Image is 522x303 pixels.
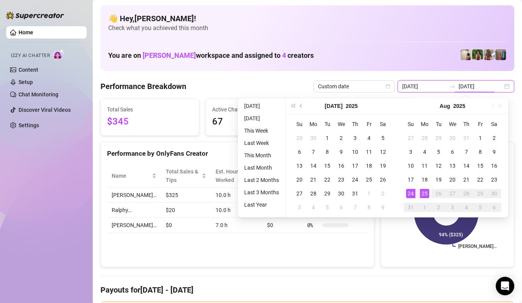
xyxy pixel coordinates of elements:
[297,98,306,114] button: Previous month (PageUp)
[432,159,445,173] td: 2025-08-12
[406,189,415,198] div: 24
[445,145,459,159] td: 2025-08-06
[289,98,297,114] button: Last year (Control + left)
[292,117,306,131] th: Su
[462,133,471,143] div: 31
[459,159,473,173] td: 2025-08-14
[292,145,306,159] td: 2025-07-06
[476,203,485,212] div: 5
[350,189,360,198] div: 31
[376,173,390,187] td: 2025-07-26
[487,159,501,173] td: 2025-08-16
[434,203,443,212] div: 2
[459,131,473,145] td: 2025-07-31
[476,189,485,198] div: 29
[404,173,418,187] td: 2025-08-17
[490,161,499,170] div: 16
[487,200,501,214] td: 2025-09-06
[337,147,346,157] div: 9
[376,131,390,145] td: 2025-07-05
[334,145,348,159] td: 2025-07-09
[306,159,320,173] td: 2025-07-14
[19,29,33,35] a: Home
[295,161,304,170] div: 13
[473,200,487,214] td: 2025-09-05
[378,175,388,184] div: 26
[334,159,348,173] td: 2025-07-16
[364,189,374,198] div: 1
[348,187,362,200] td: 2025-07-31
[376,159,390,173] td: 2025-07-19
[241,175,282,185] li: Last 2 Months
[241,200,282,209] li: Last Year
[378,203,388,212] div: 9
[211,218,262,233] td: 7.0 h
[112,172,150,180] span: Name
[453,98,465,114] button: Choose a year
[350,161,360,170] div: 17
[320,173,334,187] td: 2025-07-22
[241,138,282,148] li: Last Week
[404,159,418,173] td: 2025-08-10
[323,161,332,170] div: 15
[406,147,415,157] div: 3
[473,173,487,187] td: 2025-08-22
[476,175,485,184] div: 22
[306,145,320,159] td: 2025-07-07
[292,173,306,187] td: 2025-07-20
[490,147,499,157] div: 9
[161,203,211,218] td: $20
[325,98,342,114] button: Choose a month
[462,189,471,198] div: 28
[434,147,443,157] div: 5
[445,131,459,145] td: 2025-07-30
[323,133,332,143] div: 1
[323,147,332,157] div: 8
[448,133,457,143] div: 30
[348,159,362,173] td: 2025-07-17
[376,145,390,159] td: 2025-07-12
[418,145,432,159] td: 2025-08-04
[402,82,446,91] input: Start date
[364,133,374,143] div: 4
[404,131,418,145] td: 2025-07-27
[420,133,429,143] div: 28
[362,187,376,200] td: 2025-08-01
[211,203,262,218] td: 10.0 h
[406,161,415,170] div: 10
[418,117,432,131] th: Mo
[434,161,443,170] div: 12
[306,200,320,214] td: 2025-08-04
[406,175,415,184] div: 17
[350,147,360,157] div: 10
[241,114,282,123] li: [DATE]
[306,117,320,131] th: Mo
[378,147,388,157] div: 12
[434,175,443,184] div: 19
[449,83,456,89] span: to
[292,159,306,173] td: 2025-07-13
[309,133,318,143] div: 30
[490,133,499,143] div: 2
[362,131,376,145] td: 2025-07-04
[440,98,450,114] button: Choose a month
[295,175,304,184] div: 20
[418,187,432,200] td: 2025-08-25
[241,126,282,135] li: This Week
[378,161,388,170] div: 19
[211,188,262,203] td: 10.0 h
[364,147,374,157] div: 11
[420,203,429,212] div: 1
[432,131,445,145] td: 2025-07-29
[334,187,348,200] td: 2025-07-30
[459,82,503,91] input: End date
[364,161,374,170] div: 18
[348,131,362,145] td: 2025-07-03
[334,200,348,214] td: 2025-08-06
[449,83,456,89] span: swap-right
[161,188,211,203] td: $325
[337,189,346,198] div: 30
[19,107,71,113] a: Discover Viral Videos
[495,49,506,60] img: Wayne
[306,187,320,200] td: 2025-07-28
